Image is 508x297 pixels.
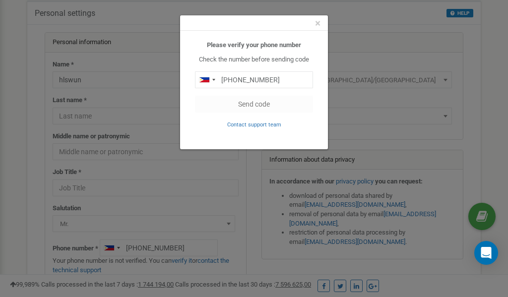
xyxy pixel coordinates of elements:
[227,120,281,128] a: Contact support team
[315,17,320,29] span: ×
[474,241,498,265] div: Open Intercom Messenger
[227,121,281,128] small: Contact support team
[195,71,313,88] input: 0905 123 4567
[195,96,313,113] button: Send code
[315,18,320,29] button: Close
[195,72,218,88] div: Telephone country code
[207,41,301,49] b: Please verify your phone number
[195,55,313,64] p: Check the number before sending code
